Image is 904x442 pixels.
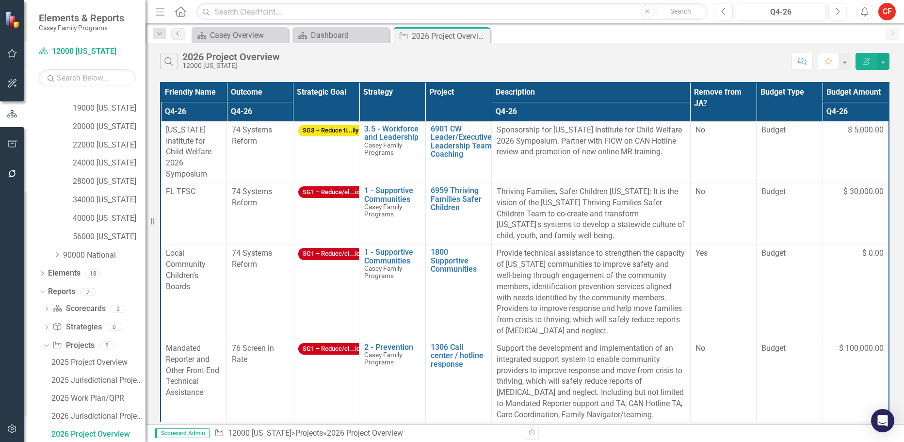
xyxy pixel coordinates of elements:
[39,46,136,57] a: 12000 [US_STATE]
[111,305,126,313] div: 2
[232,248,272,269] span: 74 Systems Reform
[431,186,487,212] a: 6959 Thriving Families Safer Children
[695,344,705,353] span: No
[311,29,387,41] div: Dashboard
[51,376,145,385] div: 2025 Jurisdictional Projects Assessment
[690,183,757,245] td: Double-Click to Edit
[48,286,75,297] a: Reports
[497,248,685,337] p: Provide technical assistance to strengthen the capacity of [US_STATE] communities to improve safe...
[839,343,884,354] span: $ 100,000.00
[161,245,227,340] td: Double-Click to Edit
[695,248,708,258] span: Yes
[359,183,426,245] td: Double-Click to Edit Right Click for Context Menu
[49,355,145,370] a: 2025 Project Overview
[161,340,227,424] td: Double-Click to Edit
[298,125,363,137] span: SG3 – Reduce ti...ily
[182,62,280,69] div: 12000 [US_STATE]
[295,428,323,438] a: Projects
[228,428,291,438] a: 12000 [US_STATE]
[359,245,426,340] td: Double-Click to Edit Right Click for Context Menu
[39,69,136,86] input: Search Below...
[194,29,286,41] a: Casey Overview
[49,409,145,424] a: 2026 Jurisdictional Projects Assessment
[364,351,402,366] span: Casey Family Programs
[425,340,492,424] td: Double-Click to Edit Right Click for Context Menu
[431,343,487,369] a: 1306 Call center / hotline response
[497,343,685,421] p: Support the development and implementation of an integrated support system to enable community pr...
[327,428,403,438] div: 2026 Project Overview
[210,29,286,41] div: Casey Overview
[739,6,823,18] div: Q4-26
[364,264,402,279] span: Casey Family Programs
[364,343,420,352] a: 2 - Prevention
[166,125,211,179] span: [US_STATE] Institute for Child Welfare 2026 Symposium
[657,5,705,18] button: Search
[166,248,206,291] span: Local Community Children's Boards
[99,342,115,350] div: 5
[670,7,691,15] span: Search
[690,245,757,340] td: Double-Click to Edit
[107,323,122,331] div: 0
[166,344,219,397] span: Mandated Reporter and Other Front-End Technical Assistance
[232,344,274,364] span: 76 Screen in Rate
[412,30,488,42] div: 2026 Project Overview
[48,268,81,279] a: Elements
[364,125,420,142] a: 3.5 - Workforce and Leadership
[293,121,359,183] td: Double-Click to Edit
[359,340,426,424] td: Double-Click to Edit Right Click for Context Menu
[757,183,823,245] td: Double-Click to Edit
[359,121,426,183] td: Double-Click to Edit Right Click for Context Menu
[52,303,105,314] a: Scorecards
[49,391,145,406] a: 2025 Work Plan/QPR
[298,343,368,355] span: SG1 – Reduce/el...ion
[492,183,691,245] td: Double-Click to Edit
[52,340,94,351] a: Projects
[848,125,884,136] span: $ 5,000.00
[497,125,685,158] p: Sponsorship for [US_STATE] Institute for Child Welfare 2026 Symposium. Partner with FICW on CAN H...
[214,428,517,439] div: » »
[431,125,492,159] a: 6901 CW Leader/Executive Leadership Team Coaching
[182,51,280,62] div: 2026 Project Overview
[39,24,124,32] small: Casey Family Programs
[227,121,293,183] td: Double-Click to Edit
[761,186,818,197] span: Budget
[823,121,889,183] td: Double-Click to Edit
[51,430,145,439] div: 2026 Project Overview
[757,340,823,424] td: Double-Click to Edit
[49,373,145,388] a: 2025 Jurisdictional Projects Assessment
[823,183,889,245] td: Double-Click to Edit
[293,340,359,424] td: Double-Click to Edit
[49,426,145,442] a: 2026 Project Overview
[73,140,145,151] a: 22000 [US_STATE]
[166,187,195,196] span: FL TFSC
[73,213,145,224] a: 40000 [US_STATE]
[232,125,272,146] span: 74 Systems Reform
[425,121,492,183] td: Double-Click to Edit Right Click for Context Menu
[761,248,818,259] span: Budget
[85,269,101,278] div: 18
[425,245,492,340] td: Double-Click to Edit Right Click for Context Menu
[73,158,145,169] a: 24000 [US_STATE]
[295,29,387,41] a: Dashboard
[80,288,96,296] div: 7
[823,245,889,340] td: Double-Click to Edit
[298,248,368,260] span: SG1 – Reduce/el...ion
[39,12,124,24] span: Elements & Reports
[761,125,818,136] span: Budget
[690,121,757,183] td: Double-Click to Edit
[695,125,705,134] span: No
[843,186,884,197] span: $ 30,000.00
[52,322,101,333] a: Strategies
[823,340,889,424] td: Double-Click to Edit
[492,340,691,424] td: Double-Click to Edit
[161,121,227,183] td: Double-Click to Edit
[73,176,145,187] a: 28000 [US_STATE]
[196,3,708,20] input: Search ClearPoint...
[497,186,685,242] p: Thriving Families, Safer Children [US_STATE]: It is the vision of the [US_STATE] Thriving Familie...
[757,121,823,183] td: Double-Click to Edit
[364,186,420,203] a: 1 - Supportive Communities
[364,248,420,265] a: 1 - Supportive Communities
[364,141,402,156] span: Casey Family Programs
[161,183,227,245] td: Double-Click to Edit
[232,187,272,207] span: 74 Systems Reform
